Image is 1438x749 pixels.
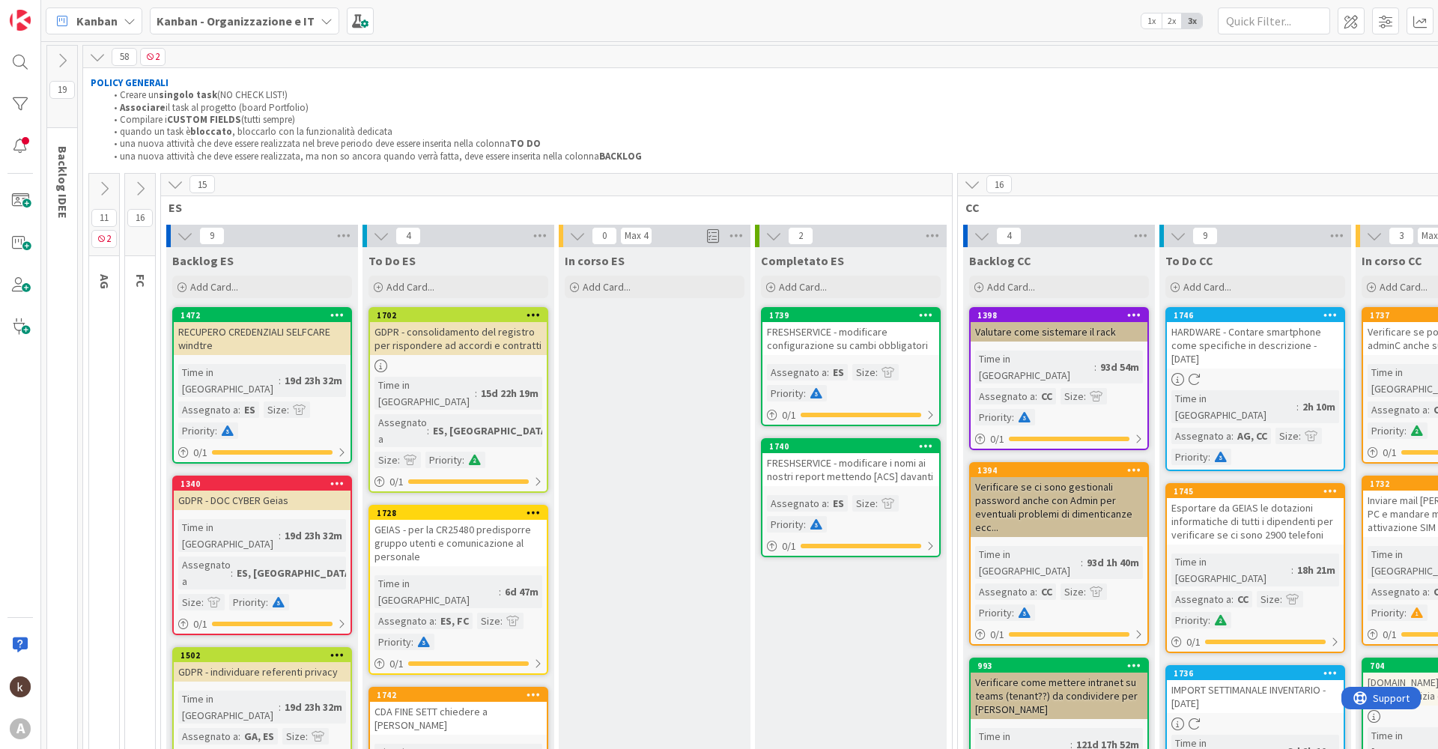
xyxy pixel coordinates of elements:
div: CC [1037,388,1056,404]
div: 1702 [370,309,547,322]
div: 1742CDA FINE SETT chiedere a [PERSON_NAME] [370,688,547,735]
span: In corso ES [565,253,625,268]
img: kh [10,676,31,697]
span: : [827,495,829,512]
span: 0 / 1 [389,656,404,672]
span: : [1035,583,1037,600]
span: 4 [395,227,421,245]
div: Assegnato a [975,388,1035,404]
div: Priority [425,452,462,468]
span: To Do CC [1165,253,1213,268]
span: : [1291,562,1293,578]
div: GDPR - individuare referenti privacy [174,662,351,682]
div: RECUPERO CREDENZIALI SELFCARE windtre [174,322,351,355]
span: : [1094,359,1096,375]
span: : [1231,428,1234,444]
div: 1742 [377,690,547,700]
div: Time in [GEOGRAPHIC_DATA] [975,546,1081,579]
div: Size [1061,583,1084,600]
span: : [287,401,289,418]
div: 993Verificare come mettere intranet su teams (tenant??) da condividere per [PERSON_NAME] [971,659,1147,719]
div: GDPR - consolidamento del registro per rispondere ad accordi e contratti [370,322,547,355]
div: 93d 54m [1096,359,1143,375]
span: 16 [986,175,1012,193]
div: Time in [GEOGRAPHIC_DATA] [1171,554,1291,586]
div: 1745 [1174,486,1344,497]
div: Assegnato a [1171,428,1231,444]
span: To Do ES [368,253,416,268]
div: 1742 [370,688,547,702]
div: Assegnato a [1171,591,1231,607]
span: : [427,422,429,439]
span: 3x [1182,13,1202,28]
div: 1746 [1174,310,1344,321]
span: Backlog ES [172,253,234,268]
div: Assegnato a [767,364,827,380]
span: : [475,385,477,401]
div: 1398 [977,310,1147,321]
span: Support [31,2,68,20]
span: 2 [140,48,166,66]
div: 1745 [1167,485,1344,498]
a: 1728GEIAS - per la CR25480 predisporre gruppo utenti e comunicazione al personaleTime in [GEOGRAP... [368,505,548,675]
div: IMPORT SETTIMANALE INVENTARIO - [DATE] [1167,680,1344,713]
span: Add Card... [1183,280,1231,294]
a: 1702GDPR - consolidamento del registro per rispondere ad accordi e contrattiTime in [GEOGRAPHIC_D... [368,307,548,493]
div: Size [264,401,287,418]
a: 1340GDPR - DOC CYBER GeiasTime in [GEOGRAPHIC_DATA]:19d 23h 32mAssegnato a:ES, [GEOGRAPHIC_DATA]S... [172,476,352,635]
div: 1398Valutare come sistemare il rack [971,309,1147,342]
div: 1340 [180,479,351,489]
div: 2h 10m [1299,398,1339,415]
span: 0 / 1 [1186,634,1201,650]
div: 19d 23h 32m [281,527,346,544]
div: 1398 [971,309,1147,322]
div: Assegnato a [1368,583,1428,600]
div: Size [1061,388,1084,404]
div: 1728GEIAS - per la CR25480 predisporre gruppo utenti e comunicazione al personale [370,506,547,566]
div: CC [1234,591,1252,607]
span: : [804,385,806,401]
div: ES, [GEOGRAPHIC_DATA] [429,422,554,439]
span: : [876,364,878,380]
span: : [306,728,308,745]
div: Priority [767,385,804,401]
span: : [411,634,413,650]
div: Valutare come sistemare il rack [971,322,1147,342]
div: 0/1 [971,625,1147,644]
a: 1745Esportare da GEIAS le dotazioni informatiche di tutti i dipendenti per verificare se ci sono ... [1165,483,1345,653]
span: Add Card... [1380,280,1428,294]
span: 19 [49,81,75,99]
div: Size [852,364,876,380]
strong: POLICY GENERALI [91,76,169,89]
div: 0/1 [370,655,547,673]
span: Kanban [76,12,118,30]
div: Priority [975,604,1012,621]
div: 1746 [1167,309,1344,322]
span: : [231,565,233,581]
div: Assegnato a [178,401,238,418]
div: Assegnato a [975,583,1035,600]
span: : [238,401,240,418]
span: 0 / 1 [1383,445,1397,461]
span: : [434,613,437,629]
div: Priority [178,422,215,439]
div: 93d 1h 40m [1083,554,1143,571]
strong: Associare [120,101,166,114]
div: Priority [1368,422,1404,439]
div: CDA FINE SETT chiedere a [PERSON_NAME] [370,702,547,735]
span: 58 [112,48,137,66]
span: : [279,699,281,715]
input: Quick Filter... [1218,7,1330,34]
span: FC [133,274,148,288]
div: 1740 [762,440,939,453]
a: 1472RECUPERO CREDENZIALI SELFCARE windtreTime in [GEOGRAPHIC_DATA]:19d 23h 32mAssegnato a:ESSize:... [172,307,352,464]
span: 2x [1162,13,1182,28]
div: 19d 23h 32m [281,372,346,389]
div: Verificare come mettere intranet su teams (tenant??) da condividere per [PERSON_NAME] [971,673,1147,719]
span: : [1299,428,1301,444]
a: 1398Valutare come sistemare il rackTime in [GEOGRAPHIC_DATA]:93d 54mAssegnato a:CCSize:Priority:0/1 [969,307,1149,450]
div: Size [1275,428,1299,444]
span: 0 / 1 [193,445,207,461]
div: 993 [971,659,1147,673]
div: 0/1 [370,473,547,491]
